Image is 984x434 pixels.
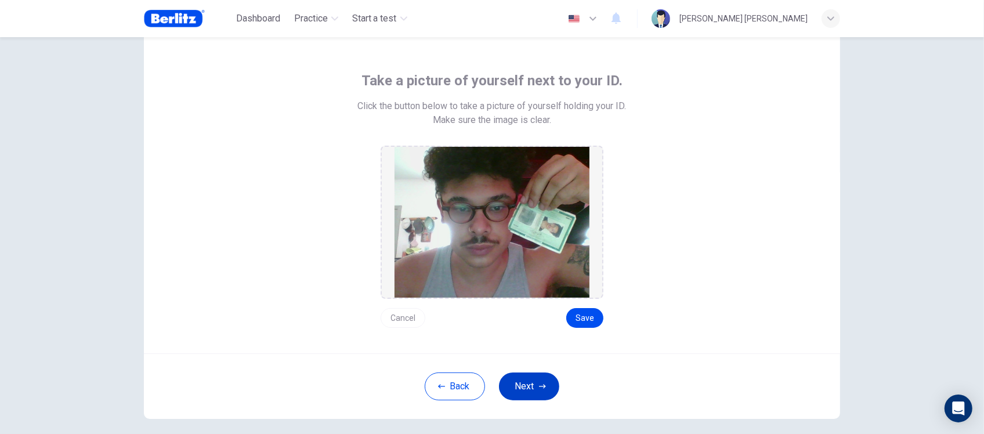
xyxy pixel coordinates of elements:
span: Start a test [352,12,397,26]
button: Dashboard [231,8,285,29]
button: Save [566,308,603,328]
span: Dashboard [236,12,280,26]
div: Open Intercom Messenger [945,395,972,422]
a: Berlitz Brasil logo [144,7,231,30]
button: Cancel [381,308,425,328]
img: Berlitz Brasil logo [144,7,205,30]
img: en [567,15,581,23]
span: Take a picture of yourself next to your ID. [361,71,623,90]
div: [PERSON_NAME] [PERSON_NAME] [679,12,808,26]
span: Click the button below to take a picture of yourself holding your ID. [358,99,627,113]
button: Next [499,372,559,400]
span: Practice [294,12,328,26]
button: Practice [290,8,343,29]
img: Profile picture [652,9,670,28]
button: Back [425,372,485,400]
img: preview screemshot [395,147,589,298]
span: Make sure the image is clear. [433,113,551,127]
button: Start a test [348,8,412,29]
